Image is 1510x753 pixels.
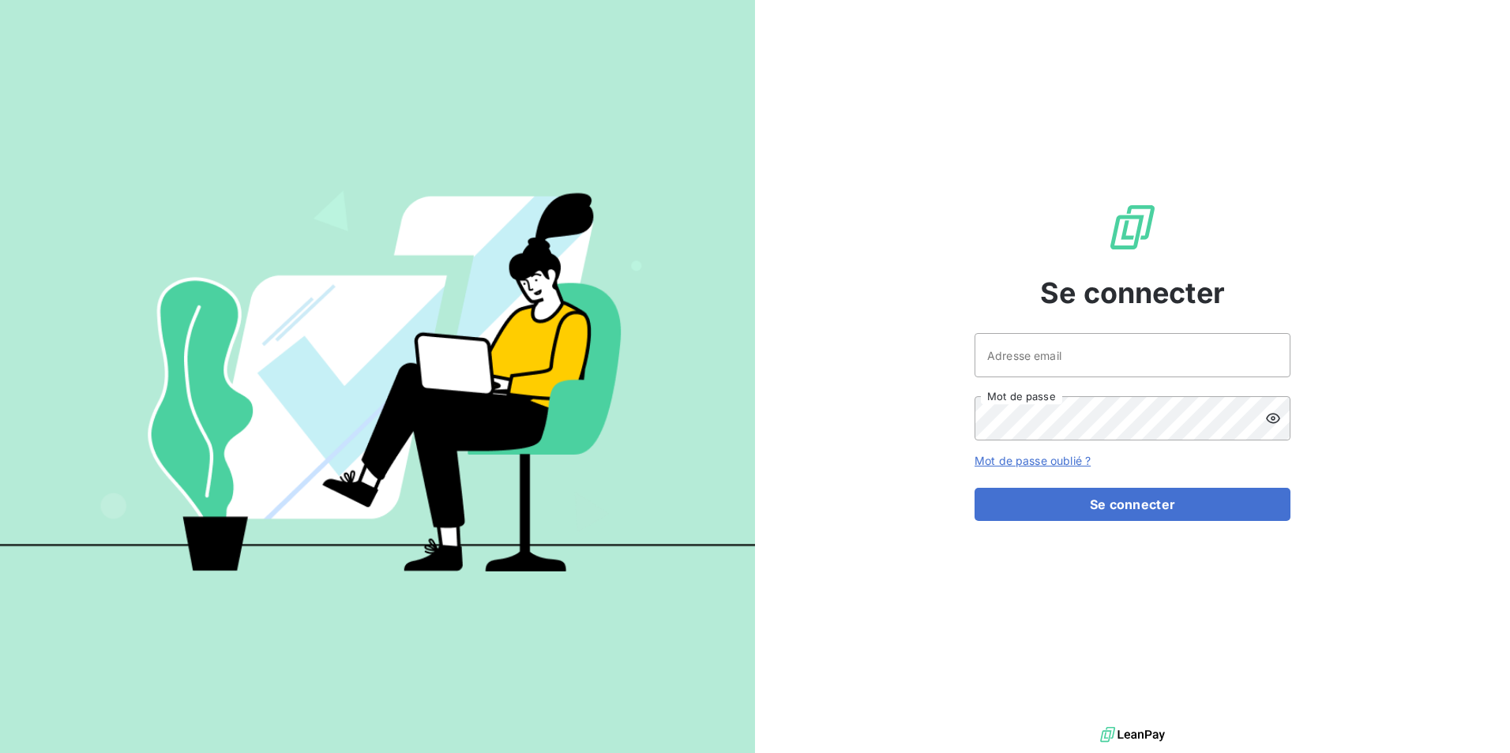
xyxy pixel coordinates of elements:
[975,488,1290,521] button: Se connecter
[1040,272,1225,314] span: Se connecter
[1100,723,1165,747] img: logo
[975,333,1290,377] input: placeholder
[975,454,1091,467] a: Mot de passe oublié ?
[1107,202,1158,253] img: Logo LeanPay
